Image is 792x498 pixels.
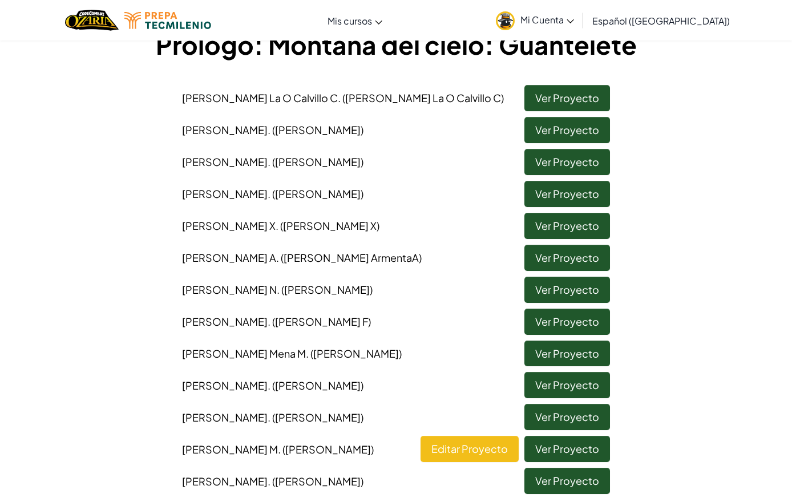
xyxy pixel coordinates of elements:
[268,475,363,488] span: . ([PERSON_NAME])
[124,12,211,29] img: Tecmilenio logo
[182,443,374,456] span: [PERSON_NAME] M
[322,5,388,36] a: Mis cursos
[524,309,610,335] a: Ver Proyecto
[268,379,363,392] span: . ([PERSON_NAME])
[65,9,118,32] a: Ozaria by CodeCombat logo
[278,443,374,456] span: . ([PERSON_NAME])
[268,123,363,136] span: . ([PERSON_NAME])
[524,149,610,175] a: Ver Proyecto
[182,475,363,488] span: [PERSON_NAME]
[182,123,363,136] span: [PERSON_NAME]
[524,213,610,239] a: Ver Proyecto
[268,187,363,200] span: . ([PERSON_NAME])
[490,2,580,38] a: Mi Cuenta
[268,315,371,328] span: . ([PERSON_NAME] F)
[524,245,610,271] a: Ver Proyecto
[276,251,422,264] span: . ([PERSON_NAME] ArmentaA)
[71,27,721,62] h1: Prólogo: Montaña del cielo: Guantelete
[328,15,372,27] span: Mis cursos
[182,187,363,200] span: [PERSON_NAME]
[524,85,610,111] a: Ver Proyecto
[65,9,118,32] img: Home
[182,411,363,424] span: [PERSON_NAME]
[268,411,363,424] span: . ([PERSON_NAME])
[277,283,373,296] span: . ([PERSON_NAME])
[587,5,736,36] a: Español ([GEOGRAPHIC_DATA])
[182,91,504,104] span: [PERSON_NAME] La O Calvillo C
[182,155,363,168] span: [PERSON_NAME]
[421,436,519,462] a: Editar Proyecto
[524,117,610,143] a: Ver Proyecto
[524,372,610,398] a: Ver Proyecto
[182,251,422,264] span: [PERSON_NAME] A
[306,347,402,360] span: . ([PERSON_NAME])
[182,379,363,392] span: [PERSON_NAME]
[268,155,363,168] span: . ([PERSON_NAME])
[524,341,610,367] a: Ver Proyecto
[524,436,610,462] a: Ver Proyecto
[524,277,610,303] a: Ver Proyecto
[182,283,373,296] span: [PERSON_NAME] N
[182,219,379,232] span: [PERSON_NAME] X
[524,404,610,430] a: Ver Proyecto
[338,91,504,104] span: . ([PERSON_NAME] La O Calvillo C)
[520,14,574,26] span: Mi Cuenta
[592,15,730,27] span: Español ([GEOGRAPHIC_DATA])
[496,11,515,30] img: avatar
[524,468,610,494] a: Ver Proyecto
[276,219,379,232] span: . ([PERSON_NAME] X)
[182,347,402,360] span: [PERSON_NAME] Mena M
[524,181,610,207] a: Ver Proyecto
[182,315,371,328] span: [PERSON_NAME]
